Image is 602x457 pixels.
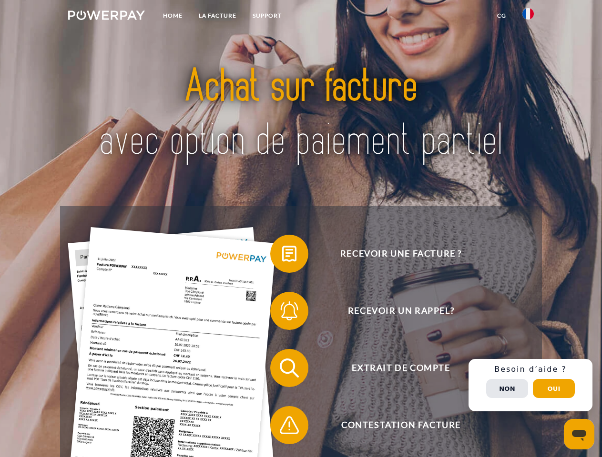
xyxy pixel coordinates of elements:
img: qb_bell.svg [277,299,301,323]
img: fr [522,8,534,20]
div: Schnellhilfe [469,359,592,411]
a: LA FACTURE [191,7,245,24]
button: Recevoir une facture ? [270,235,518,273]
img: title-powerpay_fr.svg [91,46,511,182]
span: Recevoir une facture ? [284,235,518,273]
span: Extrait de compte [284,349,518,387]
img: qb_warning.svg [277,413,301,437]
span: Recevoir un rappel? [284,292,518,330]
a: Home [155,7,191,24]
button: Non [486,379,528,398]
button: Oui [533,379,575,398]
a: CG [489,7,514,24]
h3: Besoin d’aide ? [474,365,587,374]
button: Contestation Facture [270,406,518,444]
img: qb_bill.svg [277,242,301,266]
img: logo-powerpay-white.svg [68,10,145,20]
button: Recevoir un rappel? [270,292,518,330]
button: Extrait de compte [270,349,518,387]
img: qb_search.svg [277,356,301,380]
a: Support [245,7,290,24]
iframe: Bouton de lancement de la fenêtre de messagerie [564,419,594,449]
span: Contestation Facture [284,406,518,444]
